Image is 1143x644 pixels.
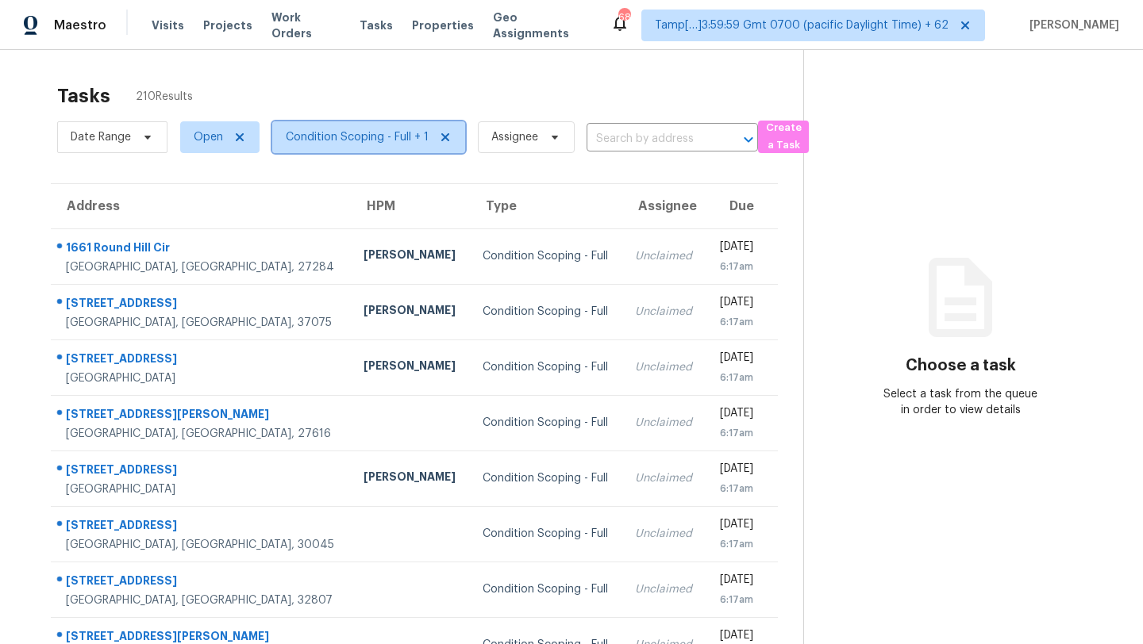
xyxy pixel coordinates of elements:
div: Unclaimed [635,581,693,597]
div: [DATE] [719,294,753,314]
h2: Tasks [57,88,110,104]
span: Geo Assignments [493,10,591,41]
div: 1661 Round Hill Cir [66,240,338,259]
span: 210 Results [136,89,193,105]
div: [DATE] [719,405,753,425]
div: [PERSON_NAME] [364,302,457,322]
th: Assignee [622,184,706,228]
div: 6:17am [719,370,753,385]
div: [GEOGRAPHIC_DATA], [GEOGRAPHIC_DATA], 32807 [66,592,338,608]
div: [GEOGRAPHIC_DATA], [GEOGRAPHIC_DATA], 27284 [66,259,338,275]
div: Condition Scoping - Full [483,470,610,486]
div: Unclaimed [635,470,693,486]
div: 6:17am [719,259,753,274]
div: [DATE] [719,239,753,259]
div: [DATE] [719,572,753,592]
span: Tamp[…]3:59:59 Gmt 0700 (pacific Daylight Time) + 62 [655,17,949,33]
span: Assignee [491,129,538,145]
span: Tasks [360,20,393,31]
span: Work Orders [271,10,341,41]
span: Create a Task [766,119,801,155]
div: 6:17am [719,536,753,552]
div: [STREET_ADDRESS] [66,573,338,592]
span: Date Range [71,129,131,145]
div: 6:17am [719,481,753,496]
span: Condition Scoping - Full + 1 [286,129,429,145]
button: Create a Task [758,121,809,153]
span: Maestro [54,17,106,33]
div: 6:17am [719,592,753,608]
div: 6:17am [719,425,753,441]
div: Unclaimed [635,248,693,264]
div: Unclaimed [635,415,693,431]
span: [PERSON_NAME] [1023,17,1119,33]
div: [GEOGRAPHIC_DATA] [66,370,338,386]
div: 686 [618,10,629,25]
div: Condition Scoping - Full [483,415,610,431]
div: Condition Scoping - Full [483,248,610,264]
div: [DATE] [719,461,753,481]
span: Open [194,129,223,145]
th: Due [706,184,778,228]
div: [PERSON_NAME] [364,247,457,266]
div: [GEOGRAPHIC_DATA], [GEOGRAPHIC_DATA], 30045 [66,537,338,553]
div: [STREET_ADDRESS][PERSON_NAME] [66,406,338,426]
div: Condition Scoping - Full [483,526,610,542]
div: [PERSON_NAME] [364,358,457,378]
th: HPM [351,184,470,228]
th: Type [470,184,622,228]
button: Open [737,128,760,151]
h3: Choose a task [906,358,1016,374]
div: [STREET_ADDRESS] [66,351,338,370]
span: Projects [203,17,252,33]
div: Condition Scoping - Full [483,304,610,320]
div: [GEOGRAPHIC_DATA], [GEOGRAPHIC_DATA], 27616 [66,426,338,442]
div: Condition Scoping - Full [483,581,610,597]
div: [DATE] [719,516,753,536]
th: Address [51,184,351,228]
div: Select a task from the queue in order to view details [883,386,1040,418]
span: Properties [412,17,474,33]
span: Visits [152,17,184,33]
div: Unclaimed [635,526,693,542]
div: [STREET_ADDRESS] [66,462,338,481]
div: [GEOGRAPHIC_DATA] [66,481,338,497]
div: Unclaimed [635,304,693,320]
input: Search by address [587,127,714,151]
div: [PERSON_NAME] [364,469,457,489]
div: [GEOGRAPHIC_DATA], [GEOGRAPHIC_DATA], 37075 [66,315,338,331]
div: Unclaimed [635,359,693,375]
div: [STREET_ADDRESS] [66,517,338,537]
div: [DATE] [719,350,753,370]
div: [STREET_ADDRESS] [66,295,338,315]
div: 6:17am [719,314,753,330]
div: Condition Scoping - Full [483,359,610,375]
